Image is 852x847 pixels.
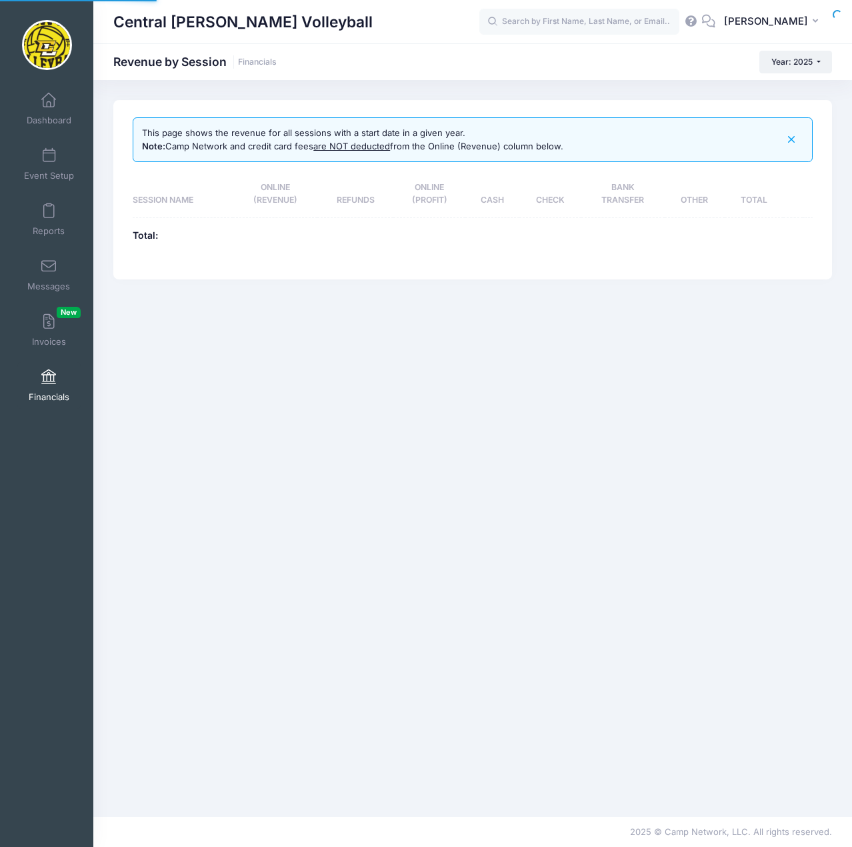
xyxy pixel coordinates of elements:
h1: Central [PERSON_NAME] Volleyball [113,7,373,37]
span: Event Setup [24,170,74,181]
a: Dashboard [17,85,81,132]
a: Messages [17,251,81,298]
span: Financials [29,391,69,403]
input: Search by First Name, Last Name, or Email... [479,9,679,35]
th: Check [519,171,581,217]
a: Event Setup [17,141,81,187]
span: Year: 2025 [771,57,813,67]
span: Reports [33,225,65,237]
img: Central Lee Volleyball [22,20,72,70]
th: Bank Transfer [581,171,664,217]
span: Messages [27,281,70,292]
h1: Revenue by Session [113,55,277,69]
a: InvoicesNew [17,307,81,353]
span: Dashboard [27,115,71,126]
b: Note: [142,141,165,151]
u: are NOT deducted [313,141,390,151]
th: Total: [133,217,233,253]
th: Online (Revenue) [233,171,317,217]
a: Reports [17,196,81,243]
span: New [57,307,81,318]
button: Year: 2025 [759,51,832,73]
th: Refunds [317,171,393,217]
th: Total [725,171,784,217]
span: Invoices [32,336,66,347]
span: 2025 © Camp Network, LLC. All rights reserved. [630,826,832,837]
span: [PERSON_NAME] [724,14,808,29]
div: This page shows the revenue for all sessions with a start date in a given year. Camp Network and ... [142,127,563,153]
a: Financials [17,362,81,409]
th: Other [665,171,725,217]
th: Online (Profit) [393,171,465,217]
a: Financials [238,57,277,67]
th: Session Name [133,171,233,217]
button: [PERSON_NAME] [715,7,832,37]
th: Cash [465,171,519,217]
